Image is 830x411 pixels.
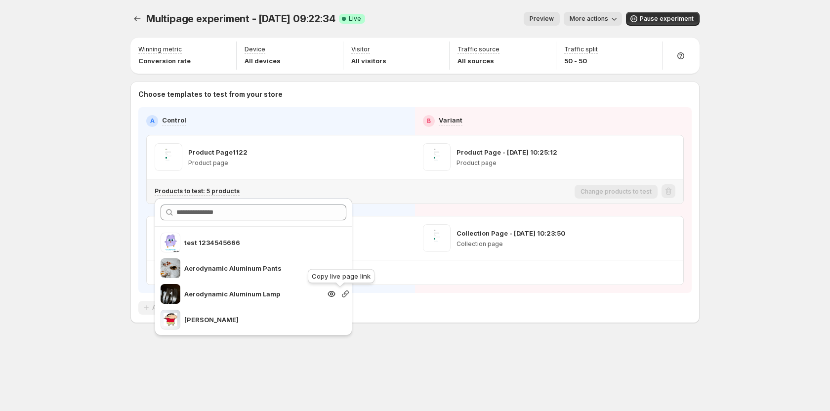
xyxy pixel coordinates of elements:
p: Aerodynamic Aluminum Lamp [184,289,321,299]
p: Control [162,115,186,125]
p: Products to test: 5 products [155,187,240,195]
p: Winning metric [138,45,182,53]
p: Collection Page - [DATE] 10:23:50 [456,228,565,238]
h2: A [150,117,155,125]
p: Choose templates to test from your store [138,89,692,99]
span: More actions [570,15,608,23]
img: Product Page1122 [155,143,182,171]
p: 50 - 50 [564,56,598,66]
p: Product page [456,159,557,167]
p: All devices [245,56,281,66]
h2: B [427,117,431,125]
img: test 1234545666 [161,233,180,252]
img: Product Page - Jun 9, 10:25:12 [423,143,451,171]
p: test 1234545666 [184,238,321,247]
p: Product Page1122 [188,147,248,157]
p: Traffic source [457,45,499,53]
button: More actions [564,12,622,26]
button: Experiments [130,12,144,26]
span: Multipage experiment - [DATE] 09:22:34 [146,13,335,25]
img: Collection Page - Jun 9, 10:23:50 [423,224,451,252]
p: Device [245,45,265,53]
img: Aerodynamic Aluminum Pants [161,258,180,278]
p: Variant [439,115,462,125]
p: Traffic split [564,45,598,53]
img: Aerodynamic Aluminum Lamp [161,284,180,304]
p: Aerodynamic Aluminum Pants [184,263,321,273]
p: All visitors [351,56,386,66]
p: Product page [188,159,248,167]
p: Conversion rate [138,56,191,66]
p: Visitor [351,45,370,53]
p: Product Page - [DATE] 10:25:12 [456,147,557,157]
p: All sources [457,56,499,66]
p: Collection page [456,240,565,248]
span: Live [349,15,361,23]
button: Preview [524,12,560,26]
p: [PERSON_NAME] [184,315,321,325]
span: Preview [530,15,554,23]
span: Pause experiment [640,15,694,23]
button: Pause experiment [626,12,700,26]
img: Tanya Testtt [161,310,180,329]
